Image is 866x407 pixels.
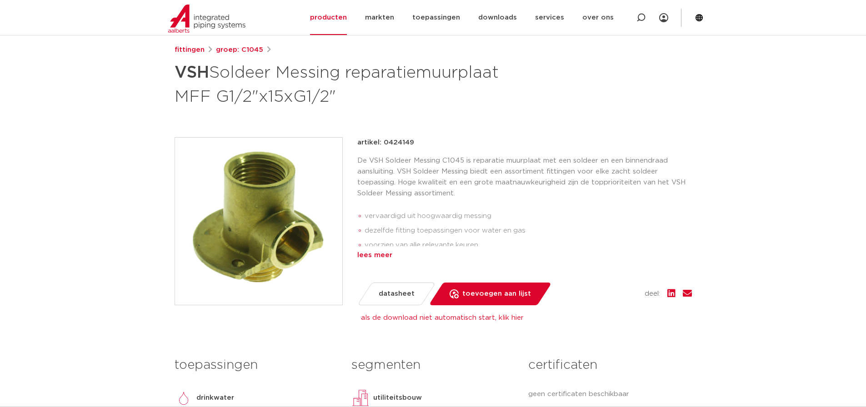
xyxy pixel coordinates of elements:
span: toevoegen aan lijst [462,287,531,301]
li: dezelfde fitting toepassingen voor water en gas [365,223,692,238]
p: geen certificaten beschikbaar [528,389,691,400]
h1: Soldeer Messing reparatiemuurplaat MFF G1/2"x15xG1/2" [175,59,516,108]
span: deel: [645,288,660,299]
h3: segmenten [351,356,515,374]
span: datasheet [379,287,415,301]
li: voorzien van alle relevante keuren [365,238,692,253]
a: datasheet [357,283,436,305]
p: utiliteitsbouw [373,392,422,403]
img: utiliteitsbouw [351,389,370,407]
p: drinkwater [196,392,234,403]
strong: VSH [175,65,209,81]
img: drinkwater [175,389,193,407]
li: vervaardigd uit hoogwaardig messing [365,209,692,223]
h3: toepassingen [175,356,338,374]
div: lees meer [357,250,692,261]
a: als de download niet automatisch start, klik hier [361,314,524,321]
a: groep: C1045 [216,45,263,55]
img: Product Image for VSH Soldeer Messing reparatiemuurplaat MFF G1/2"x15xG1/2" [175,138,342,305]
p: artikel: 0424149 [357,137,414,148]
p: De VSH Soldeer Messing C1045 is reparatie muurplaat met een soldeer en een binnendraad aansluitin... [357,155,692,199]
a: fittingen [175,45,205,55]
h3: certificaten [528,356,691,374]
